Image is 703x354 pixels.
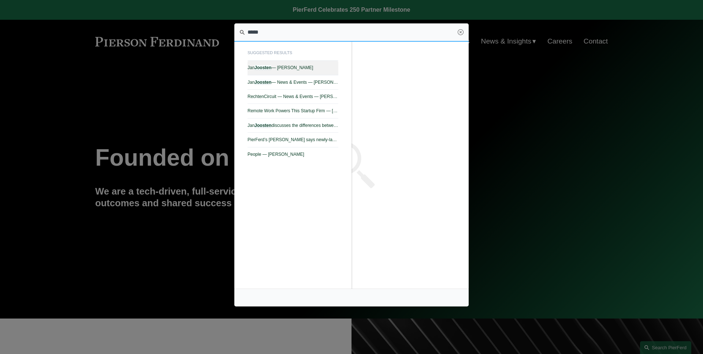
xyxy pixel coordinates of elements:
em: Joosten [254,65,271,70]
span: suggested results [248,48,338,61]
a: JanJoostendiscusses the differences between U.S. and Dutch law, the global influence of U.S. law,... [248,118,338,133]
a: RechtenCircuit — News & Events — [PERSON_NAME] LLP [248,90,338,104]
span: RechtenCircuit — News & Events — [PERSON_NAME] LLP [248,94,338,99]
span: Jan — [PERSON_NAME] [248,65,338,70]
span: Jan — News & Events — [PERSON_NAME] [248,80,338,85]
a: PierFerd’s [PERSON_NAME] says newly-launched law firm offers “happiness” and “freedom” — [PERSON_... [248,133,338,147]
a: JanJoosten— News & Events — [PERSON_NAME] [248,75,338,90]
em: Joosten [254,123,271,128]
span: Jan discusses the differences between U.S. and Dutch law, the global influence of U.S. law, and [... [248,123,338,128]
a: JanJoosten— [PERSON_NAME] [248,61,338,75]
a: People — [PERSON_NAME] [248,147,338,161]
a: Close [458,29,464,35]
span: Remote Work Powers This Startup Firm — [PERSON_NAME] LLP [248,108,338,113]
em: Joosten [254,80,271,85]
a: Remote Work Powers This Startup Firm — [PERSON_NAME] LLP [248,104,338,118]
span: PierFerd’s [PERSON_NAME] says newly-launched law firm offers “happiness” and “freedom” — [PERSON_... [248,137,338,142]
input: Search this site [234,23,469,42]
span: People — [PERSON_NAME] [248,152,338,157]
